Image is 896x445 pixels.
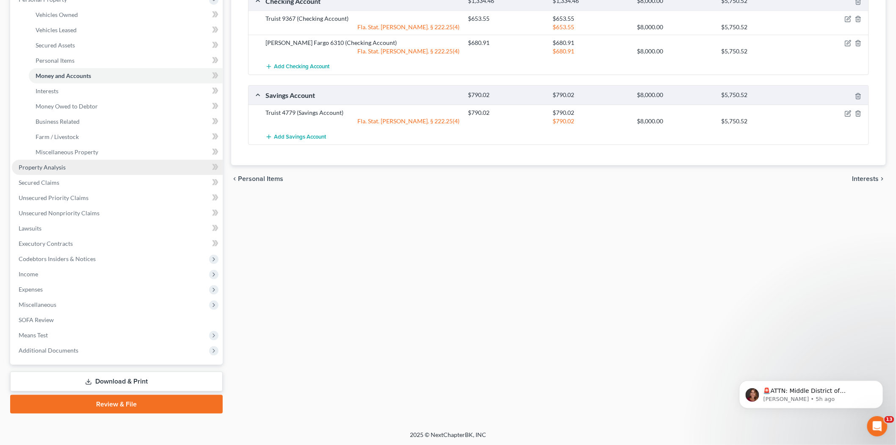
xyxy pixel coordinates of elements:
a: Money Owed to Debtor [29,99,223,114]
div: Savings Account [261,91,464,100]
div: $790.02 [464,91,548,99]
a: Money and Accounts [29,68,223,83]
div: $790.02 [464,108,548,117]
span: Secured Claims [19,179,59,186]
a: Business Related [29,114,223,129]
a: Miscellaneous Property [29,145,223,160]
span: Add Checking Account [274,64,329,70]
span: Codebtors Insiders & Notices [19,255,96,262]
div: $790.02 [548,108,633,117]
span: SOFA Review [19,316,54,323]
iframe: Intercom notifications message [727,363,896,422]
a: Unsecured Nonpriority Claims [12,206,223,221]
div: $5,750.52 [717,47,802,56]
div: $653.55 [464,14,548,23]
a: Secured Claims [12,175,223,190]
div: $5,750.52 [717,91,802,99]
a: Executory Contracts [12,236,223,251]
div: $8,000.00 [633,23,717,31]
a: Secured Assets [29,38,223,53]
div: $8,000.00 [633,117,717,125]
span: Additional Documents [19,347,78,354]
span: Expenses [19,286,43,293]
span: Money and Accounts [36,72,91,79]
a: Unsecured Priority Claims [12,190,223,206]
span: Interests [852,175,879,182]
div: $5,750.52 [717,23,802,31]
div: $680.91 [548,39,633,47]
span: Miscellaneous Property [36,148,98,156]
a: Interests [29,83,223,99]
button: Interests chevron_right [852,175,886,182]
span: 13 [885,416,894,423]
a: Farm / Livestock [29,129,223,145]
a: Property Analysis [12,160,223,175]
div: Fla. Stat. [PERSON_NAME]. § 222.25(4) [261,23,464,31]
div: $653.55 [548,23,633,31]
div: $8,000.00 [633,47,717,56]
span: Vehicles Leased [36,26,77,33]
span: Money Owed to Debtor [36,103,98,110]
a: Vehicles Owned [29,7,223,22]
span: Vehicles Owned [36,11,78,18]
div: $790.02 [548,91,633,99]
a: Review & File [10,395,223,414]
span: Farm / Livestock [36,133,79,140]
span: Interests [36,87,58,95]
a: Vehicles Leased [29,22,223,38]
i: chevron_right [879,175,886,182]
span: Personal Items [36,57,75,64]
span: Unsecured Nonpriority Claims [19,209,100,217]
div: $680.91 [464,39,548,47]
div: $8,000.00 [633,91,717,99]
span: Unsecured Priority Claims [19,194,88,201]
div: Truist 4779 (Savings Account) [261,108,464,117]
i: chevron_left [231,175,238,182]
span: Means Test [19,331,48,339]
div: $5,750.52 [717,117,802,125]
button: chevron_left Personal Items [231,175,283,182]
a: SOFA Review [12,312,223,328]
a: Download & Print [10,372,223,392]
button: Add Checking Account [265,59,329,75]
span: Personal Items [238,175,283,182]
span: Property Analysis [19,164,66,171]
div: [PERSON_NAME] Fargo 6310 (Checking Account) [261,39,464,47]
div: Fla. Stat. [PERSON_NAME]. § 222.25(4) [261,117,464,125]
div: Fla. Stat. [PERSON_NAME]. § 222.25(4) [261,47,464,56]
span: Add Savings Account [274,133,326,140]
a: Lawsuits [12,221,223,236]
iframe: Intercom live chat [867,416,888,437]
button: Add Savings Account [265,129,326,145]
div: $680.91 [548,47,633,56]
div: $653.55 [548,14,633,23]
span: Executory Contracts [19,240,73,247]
div: $790.02 [548,117,633,125]
span: Business Related [36,118,80,125]
span: Income [19,270,38,278]
span: Lawsuits [19,225,41,232]
span: Secured Assets [36,42,75,49]
a: Personal Items [29,53,223,68]
div: Truist 9367 (Checking Account) [261,14,464,23]
span: Miscellaneous [19,301,56,308]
